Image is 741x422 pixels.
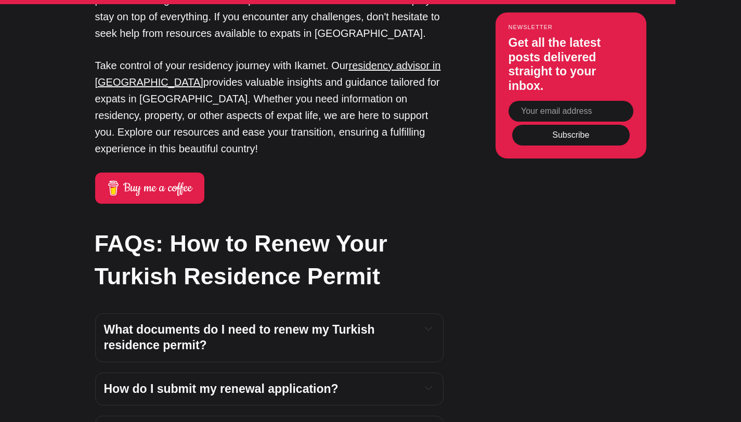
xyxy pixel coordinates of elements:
[95,230,387,289] strong: FAQs: How to Renew Your Turkish Residence Permit
[95,60,441,88] a: residency advisor in [GEOGRAPHIC_DATA]
[509,101,633,122] input: Your email address
[512,125,630,146] button: Subscribe
[95,173,204,204] a: Buy me a coffee
[104,323,378,352] span: What documents do I need to renew my Turkish residence permit?
[423,322,434,335] button: Expand toggle to read content
[95,57,444,157] p: Take control of your residency journey with Ikamet. Our provides valuable insights and guidance t...
[104,382,339,395] span: How do I submit my renewal application?
[509,36,633,93] h3: Get all the latest posts delivered straight to your inbox.
[509,24,633,30] small: Newsletter
[423,381,434,394] button: Expand toggle to read content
